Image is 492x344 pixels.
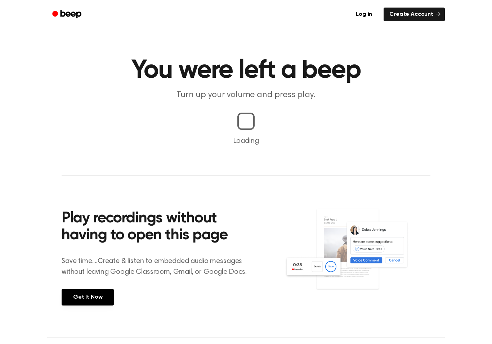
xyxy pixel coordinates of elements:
[62,256,256,277] p: Save time....Create & listen to embedded audio messages without leaving Google Classroom, Gmail, ...
[62,58,430,83] h1: You were left a beep
[285,208,430,305] img: Voice Comments on Docs and Recording Widget
[384,8,445,21] a: Create Account
[62,210,256,244] h2: Play recordings without having to open this page
[9,136,483,146] p: Loading
[62,289,114,305] a: Get It Now
[349,6,379,23] a: Log in
[47,8,88,22] a: Beep
[108,89,384,101] p: Turn up your volume and press play.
